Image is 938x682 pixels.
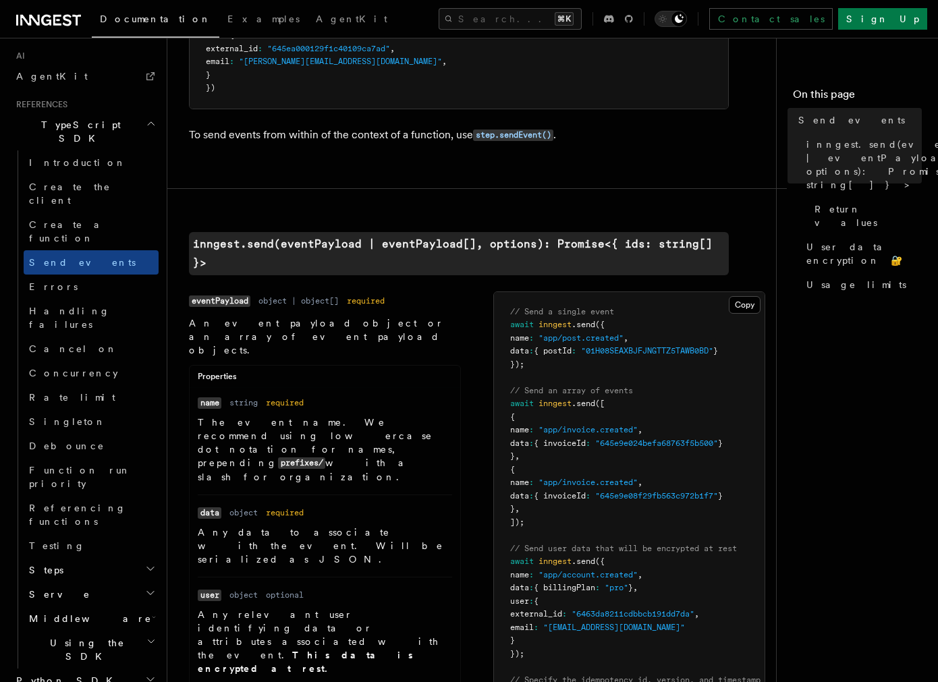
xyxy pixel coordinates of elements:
[539,399,572,408] span: inngest
[439,8,582,30] button: Search...⌘K
[510,544,737,553] span: // Send user data that will be encrypted at rest
[29,416,106,427] span: Singleton
[347,295,385,306] dd: required
[206,57,229,66] span: email
[510,649,524,658] span: });
[198,608,452,675] p: Any relevant user identifying data or attributes associated with the event.
[29,306,110,330] span: Handling failures
[510,583,529,592] span: data
[515,504,520,513] span: ,
[24,636,146,663] span: Using the SDK
[24,606,159,631] button: Middleware
[24,212,159,250] a: Create a function
[11,113,159,150] button: TypeScript SDK
[198,650,413,674] strong: This data is encrypted at rest.
[92,4,219,38] a: Documentation
[390,44,395,53] span: ,
[308,4,395,36] a: AgentKit
[718,438,723,448] span: }
[529,596,534,606] span: :
[24,496,159,534] a: Referencing functions
[189,232,729,275] a: inngest.send(eventPayload | eventPayload[], options): Promise<{ ids: string[] }>
[510,517,524,527] span: ]);
[24,458,159,496] a: Function run priority
[229,397,258,408] dd: string
[595,399,605,408] span: ([
[798,113,905,127] span: Send events
[510,451,515,461] span: }
[16,71,88,82] span: AgentKit
[534,491,586,501] span: { invoiceId
[595,320,605,329] span: ({
[638,425,642,434] span: ,
[206,70,211,80] span: }
[510,307,614,316] span: // Send a single event
[473,130,553,141] code: step.sendEvent()
[29,157,126,168] span: Introduction
[29,281,78,292] span: Errors
[190,371,460,388] div: Properties
[529,333,534,343] span: :
[709,8,833,30] a: Contact sales
[11,64,159,88] a: AgentKit
[510,386,633,395] span: // Send an array of events
[510,465,515,474] span: {
[229,57,234,66] span: :
[24,250,159,275] a: Send events
[815,202,922,229] span: Return values
[539,333,624,343] span: "app/post.created"
[729,296,761,314] button: Copy
[510,425,529,434] span: name
[24,534,159,558] a: Testing
[510,346,529,356] span: data
[510,557,534,566] span: await
[694,609,699,619] span: ,
[638,570,642,579] span: ,
[29,392,115,403] span: Rate limit
[189,295,250,307] code: eventPayload
[510,412,515,422] span: {
[316,13,387,24] span: AgentKit
[24,299,159,337] a: Handling failures
[266,507,304,518] dd: required
[510,596,529,606] span: user
[534,596,539,606] span: {
[801,273,922,297] a: Usage limits
[562,609,567,619] span: :
[29,181,111,206] span: Create the client
[11,99,67,110] span: References
[473,128,553,141] a: step.sendEvent()
[29,219,109,244] span: Create a function
[555,12,574,26] kbd: ⌘K
[219,4,308,36] a: Examples
[24,563,63,577] span: Steps
[510,635,515,645] span: }
[29,257,136,268] span: Send events
[713,346,718,356] span: }
[29,465,131,489] span: Function run priority
[586,491,590,501] span: :
[543,623,685,632] span: "[EMAIL_ADDRESS][DOMAIN_NAME]"
[539,557,572,566] span: inngest
[793,86,922,108] h4: On this page
[206,44,258,53] span: external_id
[24,631,159,669] button: Using the SDK
[510,399,534,408] span: await
[24,175,159,212] a: Create the client
[572,557,595,566] span: .send
[539,478,638,487] span: "app/invoice.created"
[198,507,221,519] code: data
[529,570,534,579] span: :
[534,346,572,356] span: { postId
[24,337,159,361] a: Cancel on
[24,612,152,625] span: Middleware
[718,491,723,501] span: }
[595,583,600,592] span: :
[510,478,529,487] span: name
[229,507,258,518] dd: object
[534,438,586,448] span: { invoiceId
[534,623,539,632] span: :
[638,478,642,487] span: ,
[605,583,628,592] span: "pro"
